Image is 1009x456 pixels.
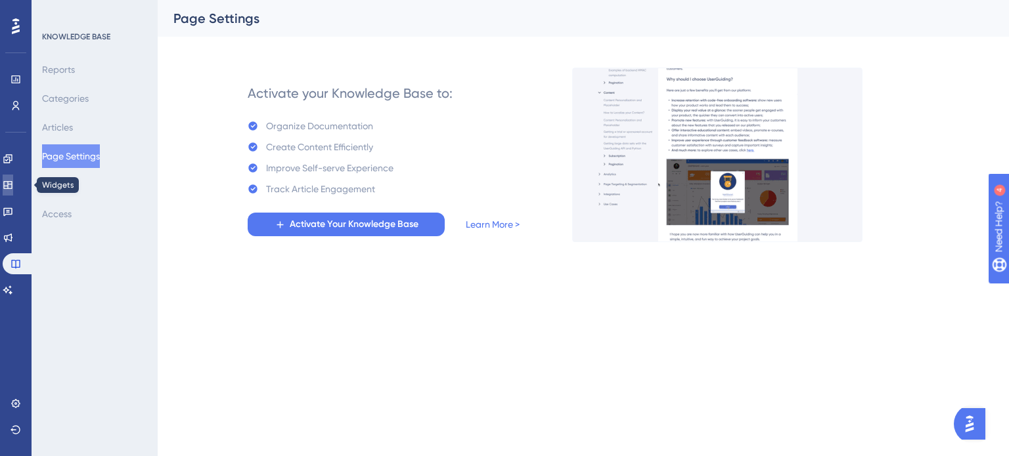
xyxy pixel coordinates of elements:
[572,68,863,242] img: a27db7f7ef9877a438c7956077c236be.gif
[42,173,75,197] button: Domain
[91,7,95,17] div: 4
[954,404,993,444] iframe: UserGuiding AI Assistant Launcher
[248,84,453,102] div: Activate your Knowledge Base to:
[266,118,373,134] div: Organize Documentation
[266,160,393,176] div: Improve Self-serve Experience
[42,144,100,168] button: Page Settings
[31,3,82,19] span: Need Help?
[266,139,373,155] div: Create Content Efficiently
[466,217,520,232] a: Learn More >
[248,213,445,236] button: Activate Your Knowledge Base
[42,58,75,81] button: Reports
[42,87,89,110] button: Categories
[42,202,72,226] button: Access
[266,181,375,197] div: Track Article Engagement
[173,9,960,28] div: Page Settings
[290,217,418,232] span: Activate Your Knowledge Base
[42,31,110,42] div: KNOWLEDGE BASE
[42,115,73,139] button: Articles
